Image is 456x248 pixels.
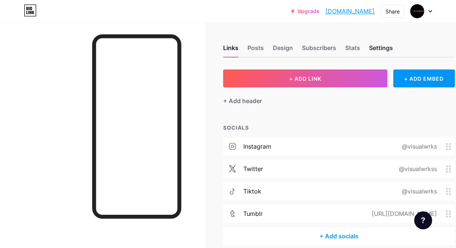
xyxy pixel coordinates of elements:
div: + Add header [223,96,262,105]
div: @visualwrks [390,187,446,196]
span: + ADD LINK [289,75,321,82]
div: Stats [345,43,360,57]
div: Links [223,43,238,57]
div: + Add socials [223,227,455,245]
div: [URL][DOMAIN_NAME] [360,209,446,218]
div: Share [385,7,400,15]
div: Posts [247,43,264,57]
div: Design [273,43,293,57]
div: twitter [243,164,263,173]
img: visualwrks [410,4,424,18]
div: @visualwrkss [387,164,446,173]
div: instagram [243,142,271,151]
a: Upgrade [291,8,319,14]
a: [DOMAIN_NAME] [325,7,375,16]
div: Settings [369,43,393,57]
div: + ADD EMBED [393,69,455,87]
div: tumblr [243,209,263,218]
div: SOCIALS [223,124,455,131]
div: @visualwrks [390,142,446,151]
button: + ADD LINK [223,69,387,87]
div: tiktok [243,187,261,196]
div: Subscribers [302,43,336,57]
